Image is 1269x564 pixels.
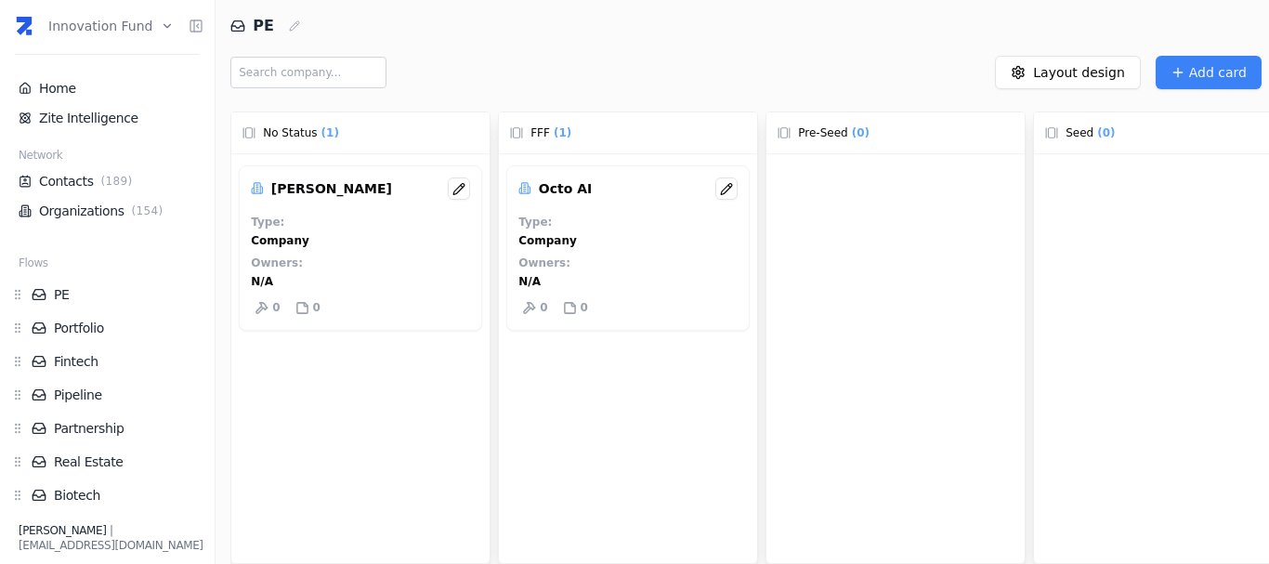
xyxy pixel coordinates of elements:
[1066,125,1093,140] span: Seed
[253,15,274,37] span: PE
[798,125,847,140] span: Pre-Seed
[272,300,280,315] p: 0
[19,538,203,553] div: [EMAIL_ADDRESS][DOMAIN_NAME]
[263,125,317,140] span: No Status
[251,256,303,270] p: Owners :
[128,203,167,218] span: ( 154 )
[19,523,203,538] div: |
[550,124,575,142] span: ( 1 )
[32,285,203,304] a: PE
[32,352,203,371] a: Fintech
[19,109,196,127] a: Zite Intelligence
[995,56,1141,89] button: Layout design
[518,215,552,230] p: Type :
[251,274,273,289] span: N/A
[11,419,203,438] div: Partnership
[98,174,137,189] span: ( 189 )
[11,453,203,471] div: Real Estate
[19,172,196,190] a: Contacts(189)
[11,486,203,505] div: Biotech
[540,300,547,315] p: 0
[1156,56,1262,89] button: Add card
[581,300,588,315] p: 0
[313,300,321,315] p: 0
[11,352,203,371] div: Fintech
[1189,63,1247,82] span: Add card
[19,524,106,537] span: [PERSON_NAME]
[32,419,203,438] a: Partnership
[11,148,203,166] div: Network
[32,319,203,337] a: Portfolio
[251,233,309,248] p: Company
[32,386,203,404] a: Pipeline
[231,154,490,331] div: [PERSON_NAME]Type:CompanyOwners:N/A00
[32,453,203,471] a: Real Estate
[19,79,196,98] a: Home
[11,386,203,404] div: Pipeline
[230,57,386,88] input: Search company...
[251,215,284,230] p: Type :
[11,285,203,304] div: PE
[271,179,392,198] p: [PERSON_NAME]
[518,274,541,289] span: N/A
[48,6,174,46] button: Innovation Fund
[19,256,48,270] span: Flows
[518,256,570,270] p: Owners :
[11,319,203,337] div: Portfolio
[539,179,592,198] p: Octo AI
[530,125,550,140] span: FFF
[32,486,203,505] a: Biotech
[19,202,196,220] a: Organizations(154)
[1093,124,1119,142] span: ( 0 )
[848,124,873,142] span: ( 0 )
[518,233,577,248] p: Company
[1033,63,1125,82] span: Layout design
[499,154,757,331] div: Octo AIType:CompanyOwners:N/A00
[318,124,343,142] span: ( 1 )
